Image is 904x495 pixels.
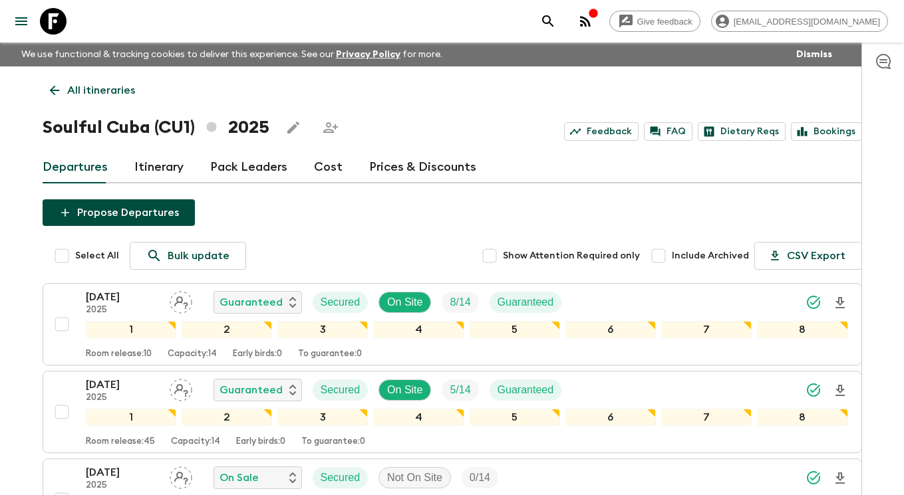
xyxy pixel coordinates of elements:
[791,122,862,141] a: Bookings
[313,467,369,488] div: Secured
[644,122,692,141] a: FAQ
[134,151,184,183] a: Itinerary
[182,321,272,338] div: 2
[86,377,159,393] p: [DATE]
[832,383,848,399] svg: Download Onboarding
[236,437,285,447] p: Early birds: 0
[806,470,822,486] svg: Synced Successfully
[450,382,470,398] p: 5 / 14
[280,114,307,141] button: Edit this itinerary
[75,249,119,262] span: Select All
[373,321,464,338] div: 4
[711,11,888,32] div: [EMAIL_ADDRESS][DOMAIN_NAME]
[43,371,862,453] button: [DATE]2025Assign pack leaderGuaranteedSecuredOn SiteTrip FillGuaranteed12345678Room release:45Cap...
[171,437,220,447] p: Capacity: 14
[387,294,422,310] p: On Site
[832,295,848,311] svg: Download Onboarding
[301,437,365,447] p: To guarantee: 0
[535,8,561,35] button: search adventures
[470,470,490,486] p: 0 / 14
[321,470,361,486] p: Secured
[220,382,283,398] p: Guaranteed
[378,467,451,488] div: Not On Site
[498,382,554,398] p: Guaranteed
[369,151,476,183] a: Prices & Discounts
[170,383,192,393] span: Assign pack leader
[757,321,847,338] div: 8
[336,50,400,59] a: Privacy Policy
[313,292,369,313] div: Secured
[233,349,282,359] p: Early birds: 0
[210,151,287,183] a: Pack Leaders
[313,379,369,401] div: Secured
[806,382,822,398] svg: Synced Successfully
[832,470,848,486] svg: Download Onboarding
[321,294,361,310] p: Secured
[220,470,259,486] p: On Sale
[170,295,192,306] span: Assign pack leader
[630,17,700,27] span: Give feedback
[387,470,442,486] p: Not On Site
[277,321,368,338] div: 3
[754,242,862,270] button: CSV Export
[86,305,159,316] p: 2025
[565,409,656,426] div: 6
[462,467,498,488] div: Trip Fill
[470,409,560,426] div: 5
[86,393,159,403] p: 2025
[661,409,752,426] div: 7
[168,248,229,264] p: Bulk update
[498,294,554,310] p: Guaranteed
[503,249,640,262] span: Show Attention Required only
[86,437,155,447] p: Room release: 45
[757,409,847,426] div: 8
[564,122,639,141] a: Feedback
[8,8,35,35] button: menu
[726,17,887,27] span: [EMAIL_ADDRESS][DOMAIN_NAME]
[43,199,195,226] button: Propose Departures
[387,382,422,398] p: On Site
[16,43,448,66] p: We use functional & tracking cookies to deliver this experience. See our for more.
[609,11,700,32] a: Give feedback
[442,379,478,401] div: Trip Fill
[130,242,246,270] a: Bulk update
[698,122,786,141] a: Dietary Reqs
[170,470,192,481] span: Assign pack leader
[277,409,368,426] div: 3
[86,409,176,426] div: 1
[220,294,283,310] p: Guaranteed
[43,283,862,365] button: [DATE]2025Assign pack leaderGuaranteedSecuredOn SiteTrip FillGuaranteed12345678Room release:10Cap...
[298,349,362,359] p: To guarantee: 0
[43,114,269,141] h1: Soulful Cuba (CU1) 2025
[672,249,749,262] span: Include Archived
[86,480,159,491] p: 2025
[43,77,142,104] a: All itineraries
[378,292,431,313] div: On Site
[565,321,656,338] div: 6
[793,45,835,64] button: Dismiss
[86,321,176,338] div: 1
[321,382,361,398] p: Secured
[442,292,478,313] div: Trip Fill
[43,151,108,183] a: Departures
[86,289,159,305] p: [DATE]
[373,409,464,426] div: 4
[317,114,344,141] span: Share this itinerary
[182,409,272,426] div: 2
[806,294,822,310] svg: Synced Successfully
[661,321,752,338] div: 7
[67,82,135,98] p: All itineraries
[86,464,159,480] p: [DATE]
[86,349,152,359] p: Room release: 10
[378,379,431,401] div: On Site
[314,151,343,183] a: Cost
[168,349,217,359] p: Capacity: 14
[450,294,470,310] p: 8 / 14
[470,321,560,338] div: 5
